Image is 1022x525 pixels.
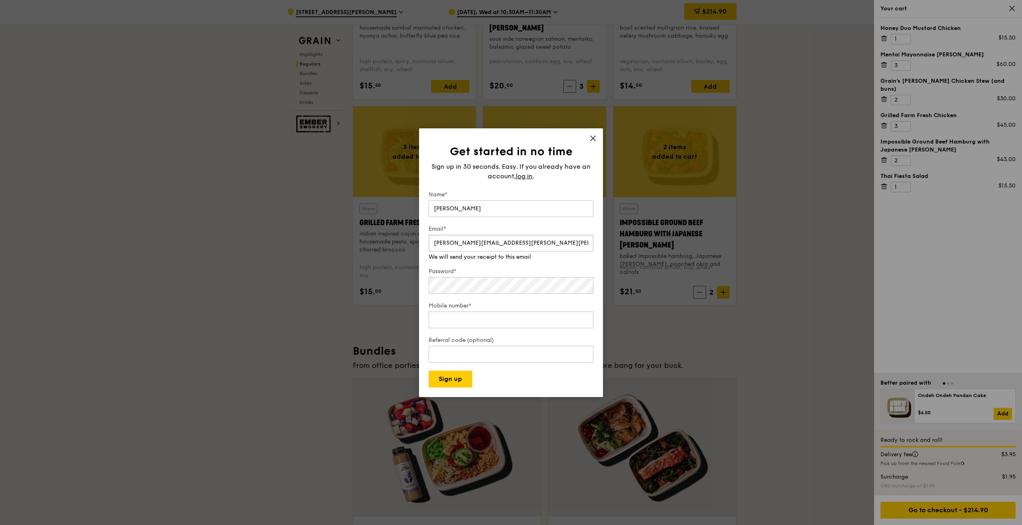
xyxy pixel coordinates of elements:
span: Sign up in 30 seconds. Easy. If you already have an account, [431,163,591,180]
div: We will send your receipt to this email [429,253,593,261]
label: Mobile number* [429,302,593,310]
h1: Get started in no time [429,144,593,159]
span: log in [516,172,533,181]
button: Sign up [429,371,472,387]
label: Password* [429,267,593,275]
label: Referral code (optional) [429,336,593,344]
label: Name* [429,191,593,199]
span: . [533,172,534,180]
label: Email* [429,225,593,233]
